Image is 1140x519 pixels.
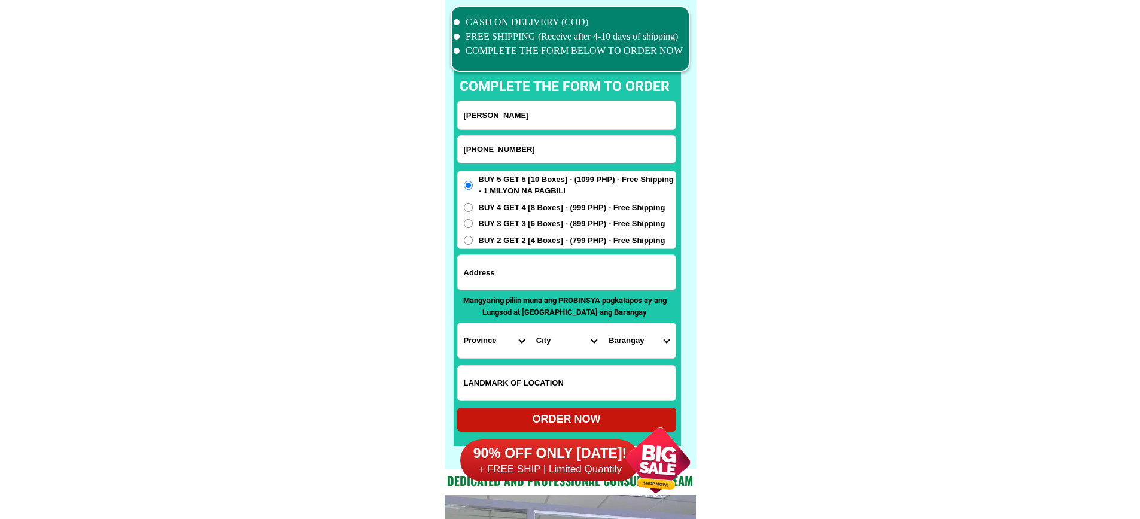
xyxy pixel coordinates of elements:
h6: + FREE SHIP | Limited Quantily [460,463,640,476]
div: ORDER NOW [457,411,676,427]
span: BUY 4 GET 4 [8 Boxes] - (999 PHP) - Free Shipping [479,202,665,214]
h6: 90% OFF ONLY [DATE]! [460,445,640,463]
select: Select province [458,323,530,358]
select: Select commune [603,323,675,358]
select: Select district [530,323,603,358]
input: BUY 3 GET 3 [6 Boxes] - (899 PHP) - Free Shipping [464,219,473,228]
p: Mangyaring piliin muna ang PROBINSYA pagkatapos ay ang Lungsod at [GEOGRAPHIC_DATA] ang Barangay [457,295,673,318]
input: Input full_name [458,101,676,129]
input: BUY 5 GET 5 [10 Boxes] - (1099 PHP) - Free Shipping - 1 MILYON NA PAGBILI [464,181,473,190]
li: CASH ON DELIVERY (COD) [454,15,683,29]
input: BUY 4 GET 4 [8 Boxes] - (999 PHP) - Free Shipping [464,203,473,212]
li: FREE SHIPPING (Receive after 4-10 days of shipping) [454,29,683,44]
input: BUY 2 GET 2 [4 Boxes] - (799 PHP) - Free Shipping [464,236,473,245]
input: Input address [458,255,676,290]
li: COMPLETE THE FORM BELOW TO ORDER NOW [454,44,683,58]
span: BUY 5 GET 5 [10 Boxes] - (1099 PHP) - Free Shipping - 1 MILYON NA PAGBILI [479,174,676,197]
span: BUY 2 GET 2 [4 Boxes] - (799 PHP) - Free Shipping [479,235,665,247]
input: Input phone_number [458,136,676,163]
h2: Dedicated and professional consulting team [445,472,696,490]
span: BUY 3 GET 3 [6 Boxes] - (899 PHP) - Free Shipping [479,218,665,230]
input: Input LANDMARKOFLOCATION [458,366,676,400]
p: complete the form to order [448,77,682,98]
